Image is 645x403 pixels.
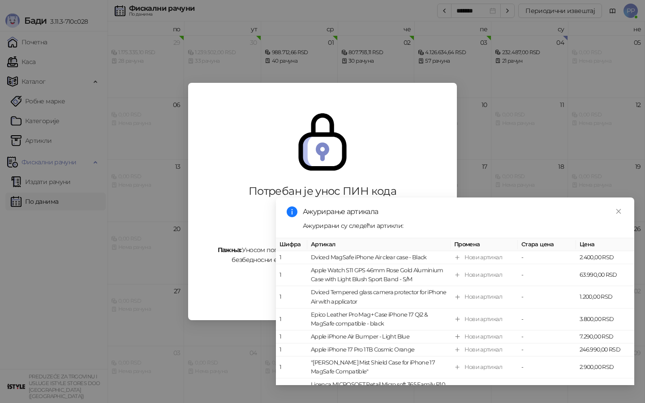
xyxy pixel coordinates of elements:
[307,264,451,286] td: Apple Watch S11 GPS 46mm Rose Gold Aluminium Case with Light Blush Sport Band - S/M
[287,206,297,217] span: info-circle
[576,264,634,286] td: 63.990,00 RSD
[464,332,502,341] div: Нови артикал
[218,246,242,254] strong: Пажња:
[518,309,576,330] td: -
[464,345,502,354] div: Нови артикал
[464,315,502,324] div: Нови артикал
[307,309,451,330] td: Epico Leather Pro Mag+ Case iPhone 17 Qi2 & MagSafe compatible - black
[576,343,634,356] td: 246.990,00 RSD
[576,330,634,343] td: 7.290,00 RSD
[518,238,576,251] th: Стара цена
[276,356,307,378] td: 1
[307,378,451,400] td: Licenca MICROSOFT Retail Micro soft 365 Family P10 /32bit/64b
[276,330,307,343] td: 1
[518,251,576,264] td: -
[307,356,451,378] td: "[PERSON_NAME] Mist Shield Case for iPhone 17 MagSafe Compatible"
[213,245,432,265] div: Уносом погрешног ПИН кода 5 пута узастопно, блокираћете безбедносни елемент и он више неће моћи д...
[451,238,518,251] th: Промена
[303,206,623,217] div: Ажурирање артикала
[307,251,451,264] td: Dviced MagSafe iPhone Air clear case - Black
[518,286,576,308] td: -
[213,184,432,198] div: Потребан је унос ПИН кода
[276,309,307,330] td: 1
[576,251,634,264] td: 2.400,00 RSD
[276,286,307,308] td: 1
[615,208,622,214] span: close
[614,206,623,216] a: Close
[276,343,307,356] td: 1
[576,286,634,308] td: 1.200,00 RSD
[518,343,576,356] td: -
[518,330,576,343] td: -
[307,330,451,343] td: Apple iPhone Air Bumper - Light Blue
[276,264,307,286] td: 1
[518,264,576,286] td: -
[576,356,634,378] td: 2.900,00 RSD
[307,238,451,251] th: Артикал
[294,113,351,171] img: secure.svg
[276,251,307,264] td: 1
[518,356,576,378] td: -
[464,363,502,372] div: Нови артикал
[276,378,307,400] td: 17420
[576,309,634,330] td: 3.800,00 RSD
[576,238,634,251] th: Цена
[307,286,451,308] td: Dviced Tempered glass camera protector for iPhone Air with applicator
[464,270,502,279] div: Нови артикал
[576,378,634,400] td: 11.900,00 RSD
[464,292,502,301] div: Нови артикал
[464,253,502,262] div: Нови артикал
[303,221,623,231] div: Ажурирани су следећи артикли:
[276,238,307,251] th: Шифра
[307,343,451,356] td: Apple iPhone 17 Pro 1TB Cosmic Orange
